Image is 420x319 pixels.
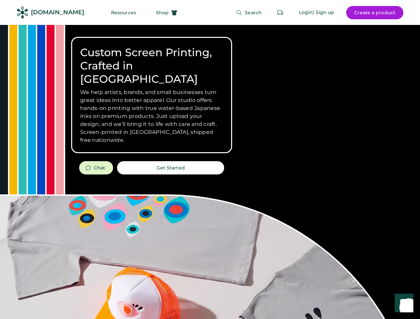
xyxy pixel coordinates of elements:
button: Get Started [117,161,224,174]
span: Search [245,10,262,15]
span: Shop [156,10,169,15]
button: Chat [79,161,113,174]
button: Shop [148,6,185,19]
div: [DOMAIN_NAME] [31,8,84,17]
div: | Sign up [313,9,334,16]
h3: We help artists, brands, and small businesses turn great ideas into better apparel. Our studio of... [80,88,223,144]
button: Create a product [346,6,403,19]
div: Login [299,9,313,16]
iframe: Front Chat [388,289,417,318]
img: Rendered Logo - Screens [17,7,28,18]
h1: Custom Screen Printing, Crafted in [GEOGRAPHIC_DATA] [80,46,223,86]
button: Retrieve an order [274,6,287,19]
button: Search [228,6,270,19]
button: Resources [103,6,144,19]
